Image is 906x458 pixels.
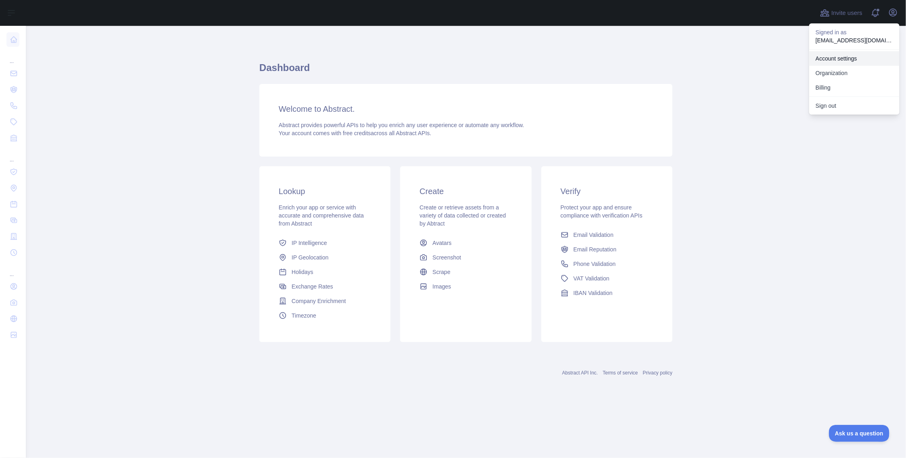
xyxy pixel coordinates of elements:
[557,228,656,242] a: Email Validation
[279,130,431,136] span: Your account comes with across all Abstract APIs.
[557,271,656,286] a: VAT Validation
[279,204,364,227] span: Enrich your app or service with accurate and comprehensive data from Abstract
[416,265,515,279] a: Scrape
[420,186,512,197] h3: Create
[292,297,346,305] span: Company Enrichment
[809,66,900,80] a: Organization
[279,103,653,115] h3: Welcome to Abstract.
[416,250,515,265] a: Screenshot
[276,308,374,323] a: Timezone
[432,268,450,276] span: Scrape
[809,80,900,95] button: Billing
[292,253,329,261] span: IP Geolocation
[643,370,672,376] a: Privacy policy
[276,265,374,279] a: Holidays
[292,268,313,276] span: Holidays
[6,147,19,163] div: ...
[6,48,19,65] div: ...
[562,370,598,376] a: Abstract API Inc.
[557,286,656,300] a: IBAN Validation
[259,61,672,81] h1: Dashboard
[809,51,900,66] a: Account settings
[432,239,451,247] span: Avatars
[420,204,506,227] span: Create or retrieve assets from a variety of data collected or created by Abtract
[276,279,374,294] a: Exchange Rates
[574,274,610,282] span: VAT Validation
[574,231,614,239] span: Email Validation
[279,186,371,197] h3: Lookup
[279,122,524,128] span: Abstract provides powerful APIs to help you enrich any user experience or automate any workflow.
[416,236,515,250] a: Avatars
[557,257,656,271] a: Phone Validation
[557,242,656,257] a: Email Reputation
[574,245,617,253] span: Email Reputation
[561,186,653,197] h3: Verify
[292,282,333,291] span: Exchange Rates
[276,294,374,308] a: Company Enrichment
[816,28,893,36] p: Signed in as
[809,98,900,113] button: Sign out
[574,260,616,268] span: Phone Validation
[816,36,893,44] p: [EMAIL_ADDRESS][DOMAIN_NAME]
[343,130,371,136] span: free credits
[6,261,19,278] div: ...
[292,312,316,320] span: Timezone
[416,279,515,294] a: Images
[432,282,451,291] span: Images
[276,236,374,250] a: IP Intelligence
[292,239,327,247] span: IP Intelligence
[432,253,461,261] span: Screenshot
[818,6,864,19] button: Invite users
[829,425,890,442] iframe: Toggle Customer Support
[603,370,638,376] a: Terms of service
[574,289,613,297] span: IBAN Validation
[831,8,862,18] span: Invite users
[276,250,374,265] a: IP Geolocation
[561,204,643,219] span: Protect your app and ensure compliance with verification APIs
